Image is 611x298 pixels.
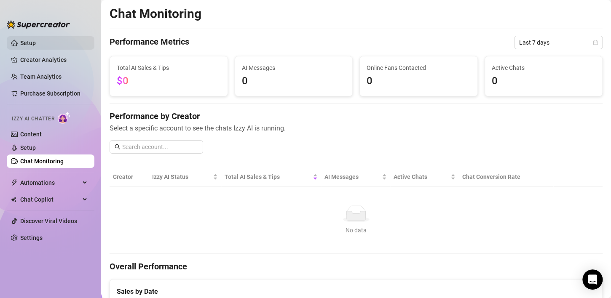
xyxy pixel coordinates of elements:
span: Total AI Sales & Tips [225,172,311,181]
span: 0 [242,73,346,89]
span: Online Fans Contacted [367,63,471,72]
span: Chat Copilot [20,193,80,206]
img: AI Chatter [58,112,71,124]
th: Total AI Sales & Tips [221,167,321,187]
img: Chat Copilot [11,197,16,202]
a: Purchase Subscription [20,87,88,100]
span: Total AI Sales & Tips [117,63,221,72]
span: Active Chats [492,63,596,72]
a: Team Analytics [20,73,62,80]
div: No data [116,226,596,235]
span: Last 7 days [519,36,598,49]
span: Izzy AI Status [152,172,211,181]
th: Creator [110,167,149,187]
span: AI Messages [324,172,380,181]
h4: Overall Performance [110,261,603,272]
a: Chat Monitoring [20,158,64,165]
h2: Chat Monitoring [110,6,201,22]
div: Sales by Date [117,286,595,297]
a: Setup [20,40,36,46]
span: Izzy AI Chatter [12,115,54,123]
th: AI Messages [321,167,390,187]
span: search [115,144,121,150]
h4: Performance by Creator [110,110,603,122]
span: calendar [593,40,598,45]
a: Setup [20,144,36,151]
span: 0 [492,73,596,89]
h4: Performance Metrics [110,36,189,49]
a: Settings [20,234,43,241]
a: Creator Analytics [20,53,88,67]
span: thunderbolt [11,179,18,186]
th: Chat Conversion Rate [459,167,553,187]
span: Automations [20,176,80,189]
input: Search account... [122,142,198,152]
th: Active Chats [390,167,459,187]
span: Active Chats [394,172,449,181]
div: Open Intercom Messenger [582,269,603,290]
span: 0 [367,73,471,89]
img: logo-BBDzfeDw.svg [7,20,70,29]
th: Izzy AI Status [149,167,221,187]
a: Discover Viral Videos [20,218,77,224]
span: AI Messages [242,63,346,72]
span: $0 [117,75,129,87]
a: Content [20,131,42,138]
span: Select a specific account to see the chats Izzy AI is running. [110,123,603,133]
